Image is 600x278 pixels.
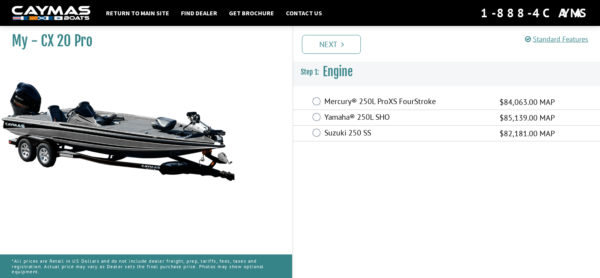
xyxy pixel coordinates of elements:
a: Get Brochure [225,8,278,18]
a: Standard Features [525,35,588,44]
a: Find Dealer [177,8,221,18]
a: Contact Us [282,8,326,18]
a: Next [302,35,361,54]
span: $85,139.00 MAP [499,112,555,124]
span: $82,181.00 MAP [499,128,555,139]
h1: My - CX 20 Pro [12,32,273,50]
img: white-logo-c9c8dbefe5ff5ceceb0f0178aa75bf4bb51f6bca0971e226c86eb53dfe498488.png [12,6,90,20]
p: *All prices are Retail in US Dollars and do not include dealer freight, prep, tariffs, fees, taxe... [12,254,280,278]
label: Yamaha® 250L SHO [324,112,490,124]
label: Suzuki 250 SS [324,128,490,139]
label: Mercury® 250L ProXS FourStroke [324,97,490,108]
a: Return to main site [102,8,173,18]
h3: Engine [293,57,600,86]
div: 1-888-4CAYMAS [481,4,588,22]
span: $84,063.00 MAP [499,96,555,108]
ul: Pagination [300,34,600,54]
